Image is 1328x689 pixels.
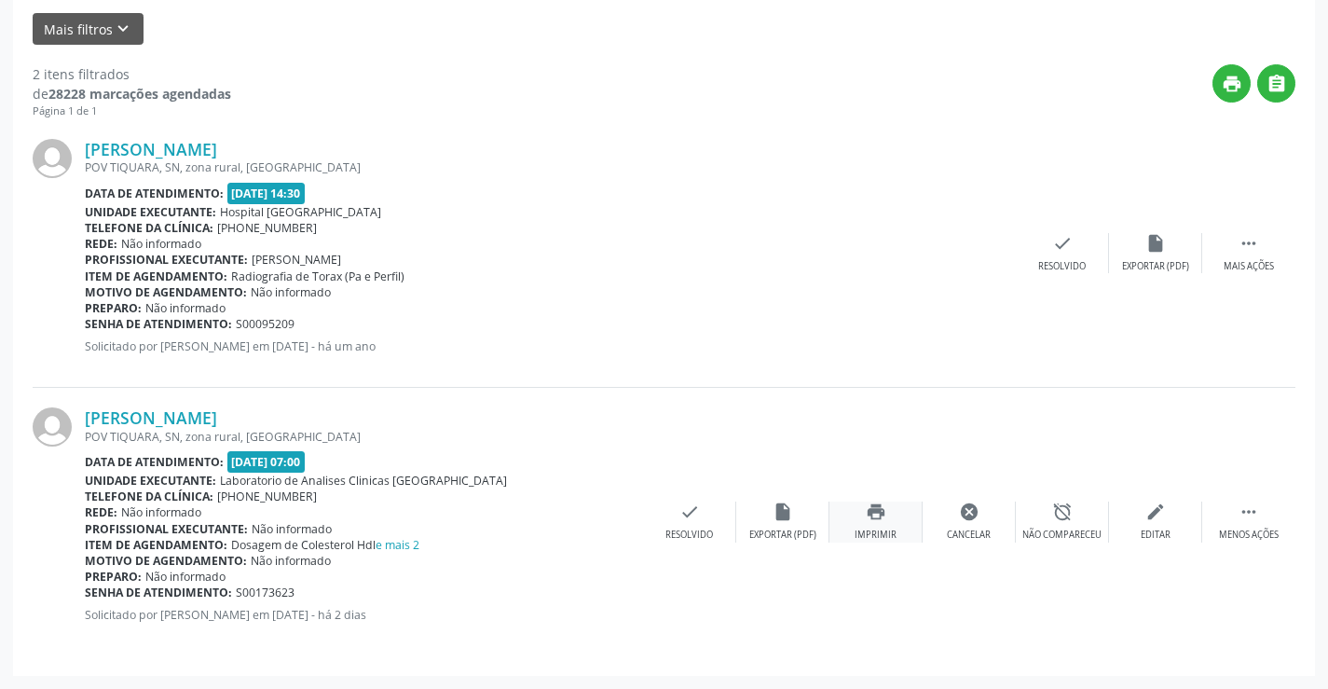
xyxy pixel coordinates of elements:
span: [PHONE_NUMBER] [217,489,317,504]
div: 2 itens filtrados [33,64,231,84]
b: Data de atendimento: [85,454,224,470]
i:  [1266,74,1287,94]
div: Editar [1141,529,1171,542]
a: [PERSON_NAME] [85,407,217,428]
div: Exportar (PDF) [749,529,816,542]
div: Mais ações [1224,260,1274,273]
div: Não compareceu [1022,529,1102,542]
span: [PERSON_NAME] [252,252,341,268]
span: Não informado [145,300,226,316]
i: edit [1145,502,1166,522]
span: Não informado [145,569,226,585]
div: Resolvido [1038,260,1086,273]
div: Exportar (PDF) [1122,260,1189,273]
i: check [1052,233,1073,254]
span: [DATE] 14:30 [227,183,306,204]
i:  [1239,233,1259,254]
i:  [1239,502,1259,522]
b: Item de agendamento: [85,537,227,553]
img: img [33,139,72,178]
b: Profissional executante: [85,521,248,537]
i: check [679,502,700,522]
i: alarm_off [1052,502,1073,522]
div: Menos ações [1219,529,1279,542]
i: keyboard_arrow_down [113,19,133,39]
button: Mais filtroskeyboard_arrow_down [33,13,144,46]
b: Item de agendamento: [85,269,227,284]
div: Página 1 de 1 [33,103,231,119]
span: Não informado [251,553,331,569]
b: Motivo de agendamento: [85,553,247,569]
b: Unidade executante: [85,473,216,489]
div: POV TIQUARA, SN, zona rural, [GEOGRAPHIC_DATA] [85,429,643,445]
b: Senha de atendimento: [85,316,232,332]
b: Senha de atendimento: [85,585,232,600]
b: Preparo: [85,300,142,316]
b: Telefone da clínica: [85,220,213,236]
span: [PHONE_NUMBER] [217,220,317,236]
i: cancel [959,502,979,522]
span: S00095209 [236,316,294,332]
span: Laboratorio de Analises Clinicas [GEOGRAPHIC_DATA] [220,473,507,489]
b: Unidade executante: [85,204,216,220]
p: Solicitado por [PERSON_NAME] em [DATE] - há um ano [85,338,1016,354]
strong: 28228 marcações agendadas [48,85,231,103]
span: Não informado [252,521,332,537]
b: Rede: [85,236,117,252]
div: de [33,84,231,103]
b: Profissional executante: [85,252,248,268]
span: [DATE] 07:00 [227,451,306,473]
b: Rede: [85,504,117,520]
a: [PERSON_NAME] [85,139,217,159]
button:  [1257,64,1295,103]
span: Não informado [121,504,201,520]
i: print [866,502,886,522]
b: Motivo de agendamento: [85,284,247,300]
span: Não informado [121,236,201,252]
i: insert_drive_file [773,502,793,522]
span: Dosagem de Colesterol Hdl [231,537,419,553]
span: S00173623 [236,585,294,600]
span: Hospital [GEOGRAPHIC_DATA] [220,204,381,220]
button: print [1212,64,1251,103]
div: Imprimir [855,529,897,542]
p: Solicitado por [PERSON_NAME] em [DATE] - há 2 dias [85,607,643,623]
img: img [33,407,72,447]
b: Telefone da clínica: [85,489,213,504]
i: print [1222,74,1242,94]
div: Resolvido [665,529,713,542]
div: Cancelar [947,529,991,542]
span: Radiografia de Torax (Pa e Perfil) [231,269,404,284]
span: Não informado [251,284,331,300]
b: Data de atendimento: [85,186,224,201]
div: POV TIQUARA, SN, zona rural, [GEOGRAPHIC_DATA] [85,159,1016,175]
i: insert_drive_file [1145,233,1166,254]
a: e mais 2 [376,537,419,553]
b: Preparo: [85,569,142,585]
